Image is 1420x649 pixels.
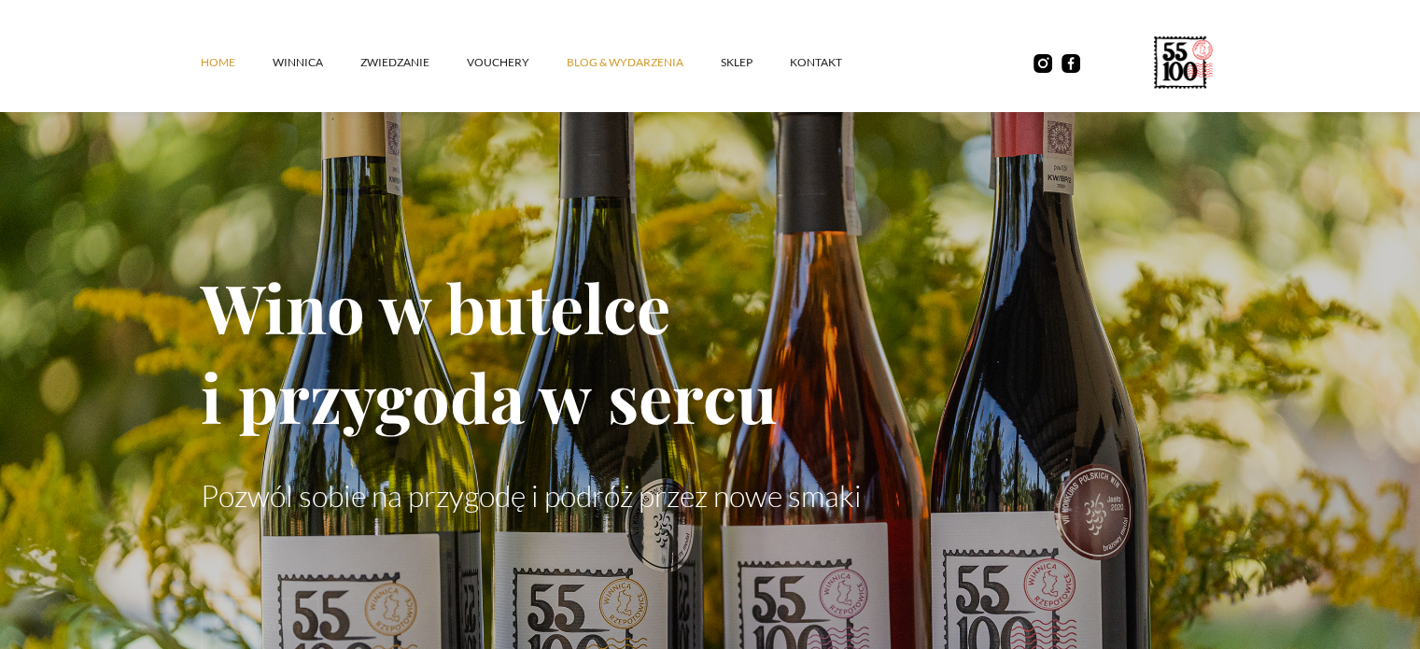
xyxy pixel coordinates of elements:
[790,35,879,91] a: kontakt
[201,261,1220,441] h1: Wino w butelce i przygoda w sercu
[567,35,721,91] a: Blog & Wydarzenia
[273,35,360,91] a: winnica
[360,35,467,91] a: ZWIEDZANIE
[201,478,1220,514] p: Pozwól sobie na przygodę i podróż przez nowe smaki
[721,35,790,91] a: SKLEP
[467,35,567,91] a: vouchery
[201,35,273,91] a: Home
